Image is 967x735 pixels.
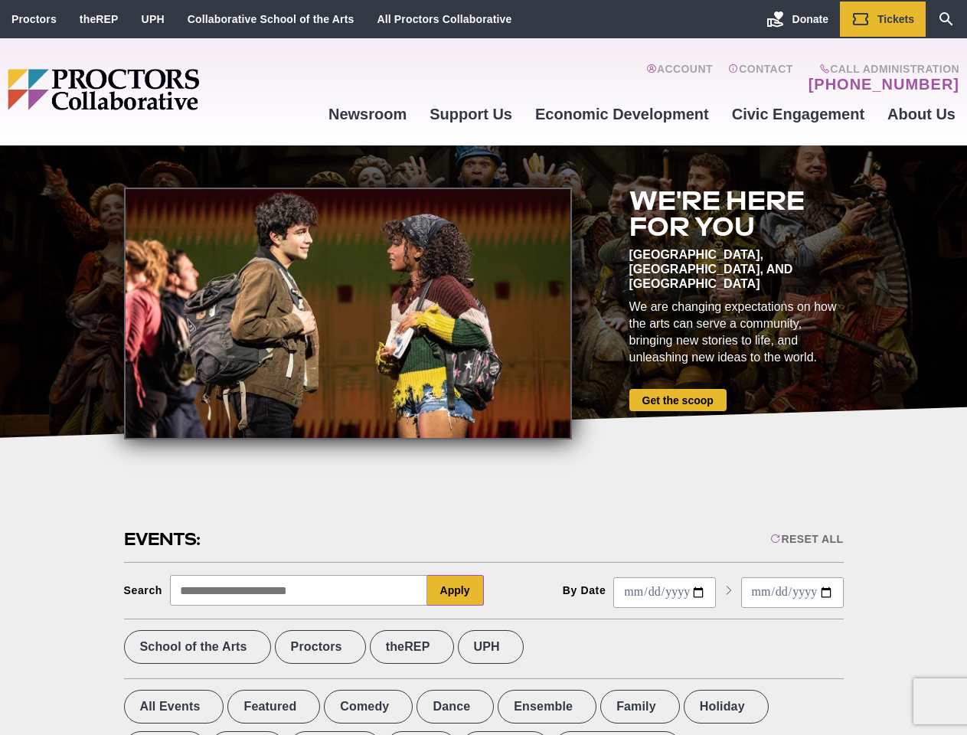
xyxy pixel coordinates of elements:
label: School of the Arts [124,630,271,664]
label: Dance [417,690,494,724]
div: [GEOGRAPHIC_DATA], [GEOGRAPHIC_DATA], and [GEOGRAPHIC_DATA] [629,247,844,291]
label: Proctors [275,630,366,664]
button: Apply [427,575,484,606]
a: Donate [755,2,840,37]
a: Newsroom [317,93,418,135]
a: Search [926,2,967,37]
a: Economic Development [524,93,720,135]
div: We are changing expectations on how the arts can serve a community, bringing new stories to life,... [629,299,844,366]
img: Proctors logo [8,69,317,110]
h2: Events: [124,528,203,551]
label: All Events [124,690,224,724]
a: UPH [142,13,165,25]
span: Donate [792,13,828,25]
div: Search [124,584,163,596]
a: Civic Engagement [720,93,876,135]
label: theREP [370,630,454,664]
div: By Date [563,584,606,596]
label: Holiday [684,690,769,724]
a: Account [646,63,713,93]
label: UPH [458,630,524,664]
a: Support Us [418,93,524,135]
a: About Us [876,93,967,135]
a: theREP [80,13,119,25]
a: Proctors [11,13,57,25]
a: All Proctors Collaborative [377,13,511,25]
h2: We're here for you [629,188,844,240]
label: Comedy [324,690,413,724]
a: Tickets [840,2,926,37]
a: [PHONE_NUMBER] [809,75,959,93]
a: Get the scoop [629,389,727,411]
a: Contact [728,63,793,93]
label: Family [600,690,680,724]
div: Reset All [770,533,843,545]
span: Tickets [877,13,914,25]
span: Call Administration [804,63,959,75]
a: Collaborative School of the Arts [188,13,354,25]
label: Featured [227,690,320,724]
label: Ensemble [498,690,596,724]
